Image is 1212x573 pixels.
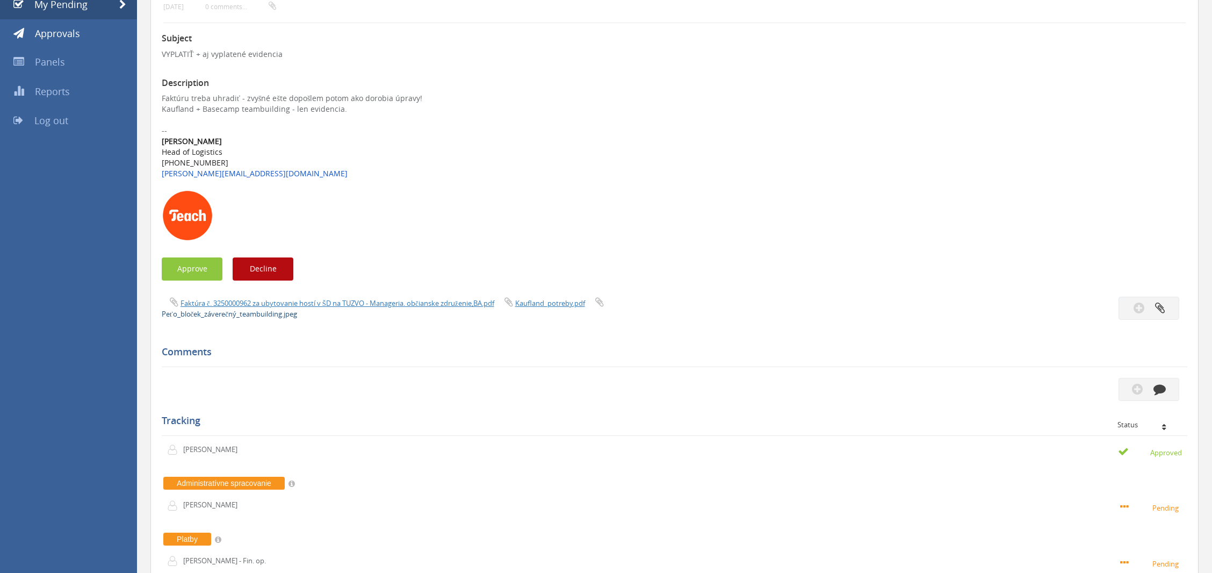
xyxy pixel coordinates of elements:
span: [PHONE_NUMBER] [162,157,228,168]
p: [PERSON_NAME] - Fin. op. [183,556,266,566]
img: user-icon.png [167,445,183,455]
small: 0 comments... [205,3,276,11]
small: Pending [1120,557,1182,569]
button: Decline [233,257,293,281]
small: Pending [1120,502,1182,513]
span: Administratívne spracovanie [163,477,285,490]
p: VYPLATIŤ + aj vyplatené evidencia [162,49,1187,60]
a: Kaufland_potreby.pdf [515,298,585,308]
span: Log out [34,114,68,127]
div: Status [1117,421,1179,428]
button: Approve [162,257,222,281]
span: Approvals [35,27,80,40]
small: [DATE] [163,3,184,11]
img: AIorK4xSa6t3Lh7MmhAzFFglIwwqhVIS900l1I_z8FnkFtdJm_FuW2-nIvdGWjvNSCHpIDgwwphNxII [162,190,213,241]
a: Peťo_bloček_záverečný_teambuilding.jpeg [162,309,297,319]
span: Panels [35,55,65,68]
small: Approved [1118,446,1182,458]
img: user-icon.png [167,556,183,567]
span: Head of Logistics [162,147,222,157]
b: [PERSON_NAME] [162,136,222,146]
p: [PERSON_NAME] [183,445,245,455]
span: Reports [35,85,70,98]
a: [PERSON_NAME][EMAIL_ADDRESS][DOMAIN_NAME] [162,168,348,178]
span: Platby [163,533,211,546]
span: -- [162,125,167,135]
p: [PERSON_NAME] [183,500,245,510]
img: user-icon.png [167,500,183,511]
h3: Description [162,78,1187,88]
h5: Tracking [162,416,1179,426]
a: Faktúra č. 3250000962 za ubytovanie hostí v ŠD na TUZVO - Manageria. občianske združenie,BA... [181,298,494,308]
h5: Comments [162,347,1179,357]
h3: Subject [162,34,1187,44]
div: Faktúru treba uhradiť - zvyšné ešte dopošlem potom ako dorobia úpravy! [162,93,1187,104]
div: Kaufland + Basecamp teambuilding - len evidencia. [162,104,1187,114]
